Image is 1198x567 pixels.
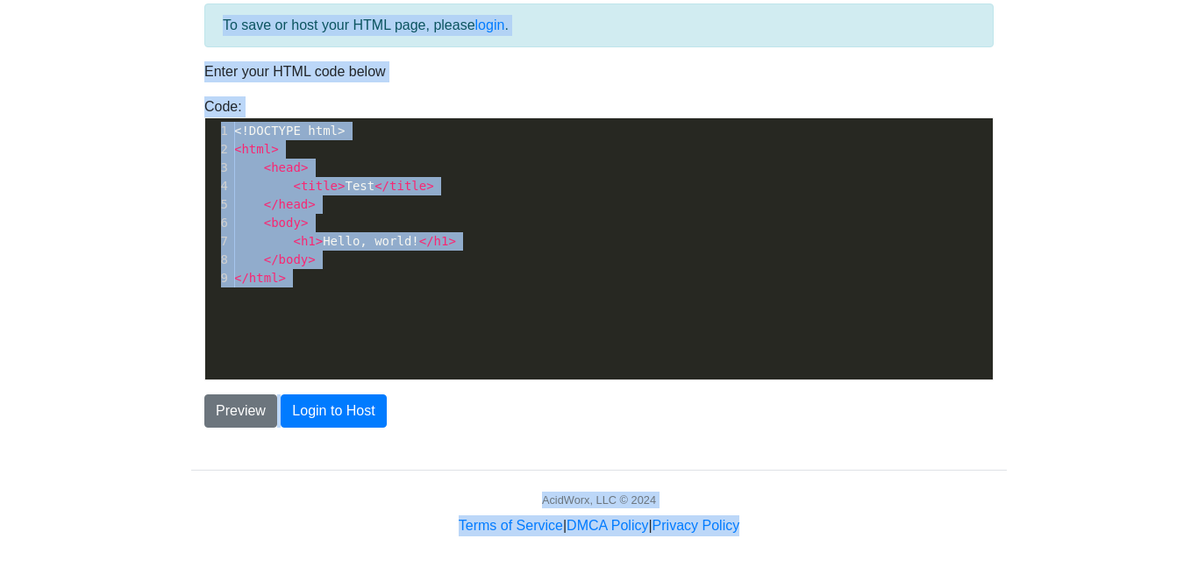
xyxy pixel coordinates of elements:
[205,195,231,214] div: 5
[205,159,231,177] div: 3
[652,518,740,533] a: Privacy Policy
[308,252,315,266] span: >
[301,179,338,193] span: title
[338,179,345,193] span: >
[205,251,231,269] div: 8
[281,394,386,428] button: Login to Host
[234,179,434,193] span: Test
[264,197,279,211] span: </
[241,142,271,156] span: html
[279,271,286,285] span: >
[264,160,271,174] span: <
[204,61,994,82] p: Enter your HTML code below
[448,234,455,248] span: >
[293,234,300,248] span: <
[264,252,279,266] span: </
[567,518,648,533] a: DMCA Policy
[191,96,1007,380] div: Code:
[204,4,994,47] div: To save or host your HTML page, please .
[205,122,231,140] div: 1
[301,234,316,248] span: h1
[542,492,656,508] div: AcidWorx, LLC © 2024
[205,232,231,251] div: 7
[316,234,323,248] span: >
[301,216,308,230] span: >
[249,271,279,285] span: html
[234,142,241,156] span: <
[205,177,231,195] div: 4
[279,252,309,266] span: body
[374,179,389,193] span: </
[271,160,301,174] span: head
[234,234,456,248] span: Hello, world!
[301,160,308,174] span: >
[293,179,300,193] span: <
[475,18,505,32] a: login
[271,142,278,156] span: >
[389,179,426,193] span: title
[271,216,301,230] span: body
[234,271,249,285] span: </
[234,124,345,138] span: <!DOCTYPE html>
[279,197,309,211] span: head
[204,394,277,428] button: Preview
[205,214,231,232] div: 6
[419,234,434,248] span: </
[205,269,231,287] div: 9
[426,179,433,193] span: >
[308,197,315,211] span: >
[205,140,231,159] div: 2
[459,515,739,536] div: | |
[459,518,563,533] a: Terms of Service
[434,234,449,248] span: h1
[264,216,271,230] span: <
